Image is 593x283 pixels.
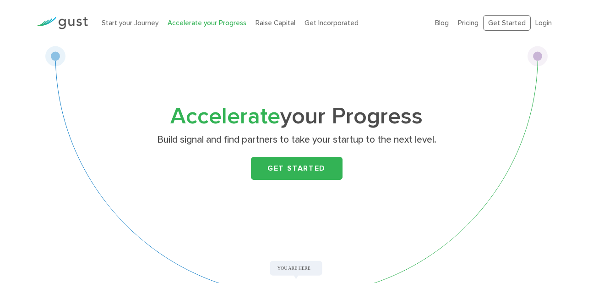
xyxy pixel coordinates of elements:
a: Pricing [458,19,479,27]
a: Accelerate your Progress [168,19,246,27]
a: Get Incorporated [305,19,359,27]
a: Start your Journey [102,19,158,27]
a: Raise Capital [256,19,295,27]
a: Blog [435,19,449,27]
p: Build signal and find partners to take your startup to the next level. [119,133,474,146]
a: Get Started [251,157,343,180]
a: Login [535,19,552,27]
h1: your Progress [116,106,478,127]
a: Get Started [483,15,531,31]
span: Accelerate [170,103,280,130]
img: Gust Logo [37,17,88,29]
